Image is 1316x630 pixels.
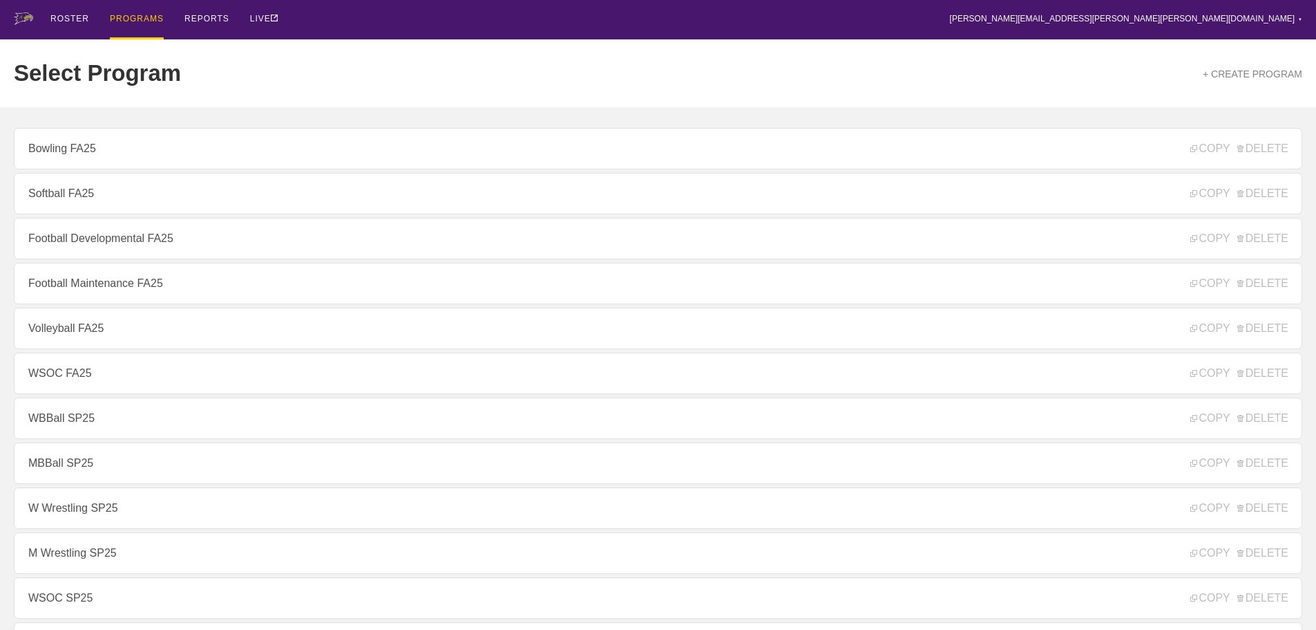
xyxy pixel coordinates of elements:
[1190,322,1230,335] span: COPY
[1237,277,1288,290] span: DELETE
[1190,502,1230,515] span: COPY
[14,263,1302,304] a: Football Maintenance FA25
[1237,187,1288,200] span: DELETE
[1237,592,1288,604] span: DELETE
[1190,412,1230,425] span: COPY
[14,353,1302,394] a: WSOC FA25
[14,173,1302,214] a: Softball FA25
[14,128,1302,169] a: Bowling FA25
[14,488,1302,529] a: W Wrestling SP25
[1237,142,1288,155] span: DELETE
[1237,547,1288,559] span: DELETE
[14,443,1302,484] a: MBBall SP25
[14,218,1302,259] a: Football Developmental FA25
[1190,142,1230,155] span: COPY
[1190,187,1230,200] span: COPY
[1237,232,1288,245] span: DELETE
[1237,457,1288,470] span: DELETE
[1237,502,1288,515] span: DELETE
[1237,322,1288,335] span: DELETE
[14,532,1302,574] a: M Wrestling SP25
[1190,547,1230,559] span: COPY
[14,308,1302,349] a: Volleyball FA25
[1237,367,1288,380] span: DELETE
[1237,412,1288,425] span: DELETE
[1190,367,1230,380] span: COPY
[14,12,33,25] img: logo
[1298,15,1302,24] div: ▼
[1190,232,1230,245] span: COPY
[1190,592,1230,604] span: COPY
[14,398,1302,439] a: WBBall SP25
[1203,68,1302,80] a: + CREATE PROGRAM
[1190,457,1230,470] span: COPY
[1247,564,1316,630] iframe: Chat Widget
[14,577,1302,619] a: WSOC SP25
[1190,277,1230,290] span: COPY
